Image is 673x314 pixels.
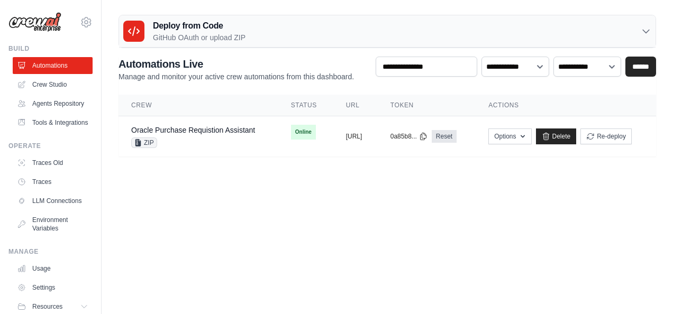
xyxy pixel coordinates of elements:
h2: Automations Live [119,57,354,71]
iframe: Chat Widget [620,263,673,314]
a: Traces Old [13,154,93,171]
a: Traces [13,173,93,190]
th: Status [278,95,333,116]
a: LLM Connections [13,192,93,209]
button: Options [488,128,531,144]
a: Tools & Integrations [13,114,93,131]
a: Usage [13,260,93,277]
button: 0a85b8... [390,132,428,141]
a: Delete [536,128,577,144]
a: Reset [432,130,457,143]
span: Resources [32,302,62,311]
button: Re-deploy [580,128,632,144]
span: Online [291,125,316,140]
div: Build [8,44,93,53]
p: Manage and monitor your active crew automations from this dashboard. [119,71,354,82]
div: Manage [8,247,93,256]
a: Settings [13,279,93,296]
a: Environment Variables [13,211,93,237]
img: Logo [8,12,61,32]
a: Automations [13,57,93,74]
th: Actions [476,95,656,116]
th: Token [378,95,476,116]
a: Oracle Purchase Requistion Assistant [131,126,255,134]
th: Crew [119,95,278,116]
th: URL [333,95,378,116]
span: ZIP [131,137,157,148]
a: Crew Studio [13,76,93,93]
a: Agents Repository [13,95,93,112]
h3: Deploy from Code [153,20,245,32]
p: GitHub OAuth or upload ZIP [153,32,245,43]
div: Operate [8,142,93,150]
